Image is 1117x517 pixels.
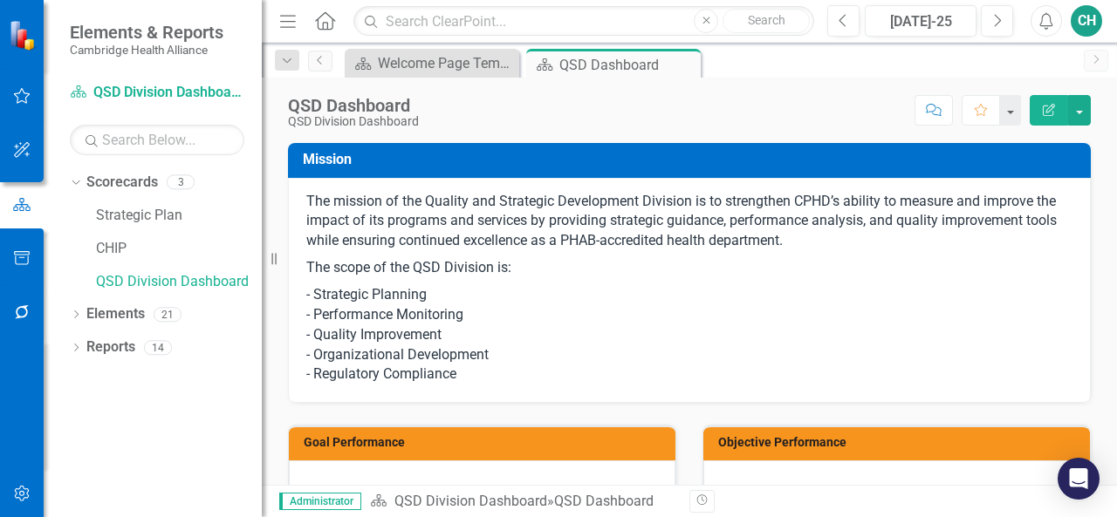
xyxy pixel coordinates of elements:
[871,11,970,32] div: [DATE]-25
[96,206,262,226] a: Strategic Plan
[306,192,1072,255] p: The mission of the Quality and Strategic Development Division is to strengthen CPHD’s ability to ...
[303,152,1082,167] h3: Mission
[394,493,547,509] a: QSD Division Dashboard
[1058,458,1100,500] div: Open Intercom Messenger
[154,307,182,322] div: 21
[167,175,195,190] div: 3
[349,52,515,74] a: Welcome Page Template
[288,96,419,115] div: QSD Dashboard
[70,43,223,57] small: Cambridge Health Alliance
[559,54,696,76] div: QSD Dashboard
[306,255,1072,282] p: The scope of the QSD Division is:
[9,20,39,51] img: ClearPoint Strategy
[288,115,419,128] div: QSD Division Dashboard
[70,83,244,103] a: QSD Division Dashboard
[86,304,145,324] a: Elements
[96,272,262,292] a: QSD Division Dashboard
[86,173,158,193] a: Scorecards
[370,492,676,512] div: »
[304,436,667,449] h3: Goal Performance
[96,239,262,259] a: CHIP
[70,22,223,43] span: Elements & Reports
[86,337,135,357] a: Reports
[723,9,810,33] button: Search
[748,13,785,27] span: Search
[554,493,654,509] div: QSD Dashboard
[306,282,1072,384] p: - Strategic Planning - Performance Monitoring - Quality Improvement - Organizational Development ...
[718,436,1081,449] h3: Objective Performance
[144,340,172,355] div: 14
[353,6,814,37] input: Search ClearPoint...
[378,52,515,74] div: Welcome Page Template
[1071,5,1102,37] button: CH
[279,493,361,510] span: Administrator
[70,125,244,155] input: Search Below...
[865,5,977,37] button: [DATE]-25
